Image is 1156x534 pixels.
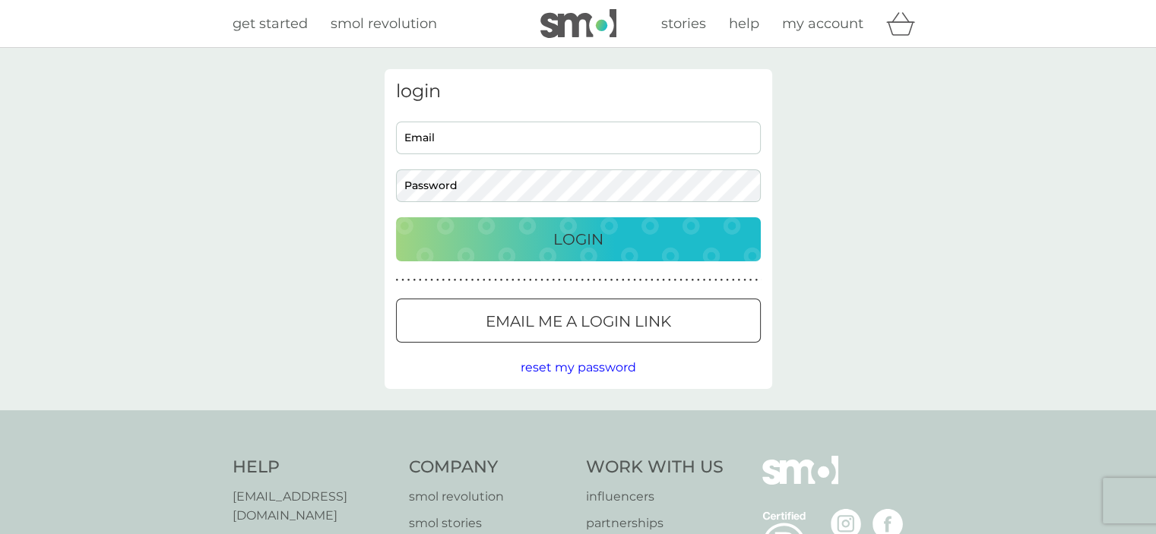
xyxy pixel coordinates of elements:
p: ● [552,276,555,284]
p: ● [471,276,474,284]
p: ● [743,276,746,284]
a: get started [233,13,308,35]
span: get started [233,15,308,32]
p: ● [500,276,503,284]
p: ● [645,276,648,284]
a: partnerships [586,513,724,533]
p: ● [604,276,607,284]
p: ● [546,276,549,284]
p: ● [651,276,654,284]
p: ● [622,276,625,284]
div: basket [886,8,924,39]
p: ● [442,276,445,284]
p: ● [714,276,717,284]
span: stories [661,15,706,32]
p: ● [425,276,428,284]
span: reset my password [521,360,636,374]
p: ● [523,276,526,284]
p: ● [494,276,497,284]
p: ● [749,276,752,284]
p: ● [593,276,596,284]
a: my account [782,13,863,35]
p: ● [732,276,735,284]
p: ● [558,276,561,284]
p: ● [633,276,636,284]
h4: Work With Us [586,456,724,479]
p: ● [668,276,671,284]
p: ● [540,276,543,284]
span: my account [782,15,863,32]
a: smol revolution [331,13,437,35]
p: ● [691,276,694,284]
p: ● [662,276,665,284]
p: ● [721,276,724,284]
p: ● [610,276,613,284]
p: ● [674,276,677,284]
a: influencers [586,487,724,507]
p: ● [419,276,422,284]
p: ● [616,276,619,284]
p: ● [686,276,689,284]
p: ● [569,276,572,284]
p: ● [598,276,601,284]
p: ● [657,276,660,284]
p: ● [529,276,532,284]
a: stories [661,13,706,35]
p: ● [396,276,399,284]
a: smol revolution [409,487,571,507]
a: [EMAIL_ADDRESS][DOMAIN_NAME] [233,487,394,526]
p: ● [505,276,508,284]
p: ● [407,276,410,284]
h4: Company [409,456,571,479]
p: ● [535,276,538,284]
p: ● [483,276,486,284]
p: ● [477,276,480,284]
p: ● [436,276,439,284]
p: ● [430,276,433,284]
p: ● [708,276,711,284]
p: ● [575,276,578,284]
p: ● [726,276,729,284]
p: ● [628,276,631,284]
p: Email me a login link [486,309,671,333]
p: ● [465,276,468,284]
button: Email me a login link [396,299,761,343]
a: help [729,13,759,35]
p: ● [564,276,567,284]
p: ● [697,276,700,284]
button: Login [396,217,761,261]
button: reset my password [521,358,636,378]
img: smol [762,456,838,507]
p: ● [587,276,590,284]
img: smol [540,9,616,38]
p: ● [413,276,416,284]
p: ● [755,276,758,284]
h4: Help [233,456,394,479]
span: help [729,15,759,32]
p: ● [679,276,683,284]
p: ● [639,276,642,284]
p: Login [553,227,603,251]
p: ● [459,276,462,284]
p: ● [518,276,521,284]
p: ● [737,276,740,284]
p: ● [448,276,451,284]
p: ● [489,276,492,284]
p: ● [581,276,584,284]
p: ● [401,276,404,284]
p: ● [703,276,706,284]
span: smol revolution [331,15,437,32]
p: ● [454,276,457,284]
a: smol stories [409,513,571,533]
h3: login [396,81,761,103]
p: ● [511,276,515,284]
